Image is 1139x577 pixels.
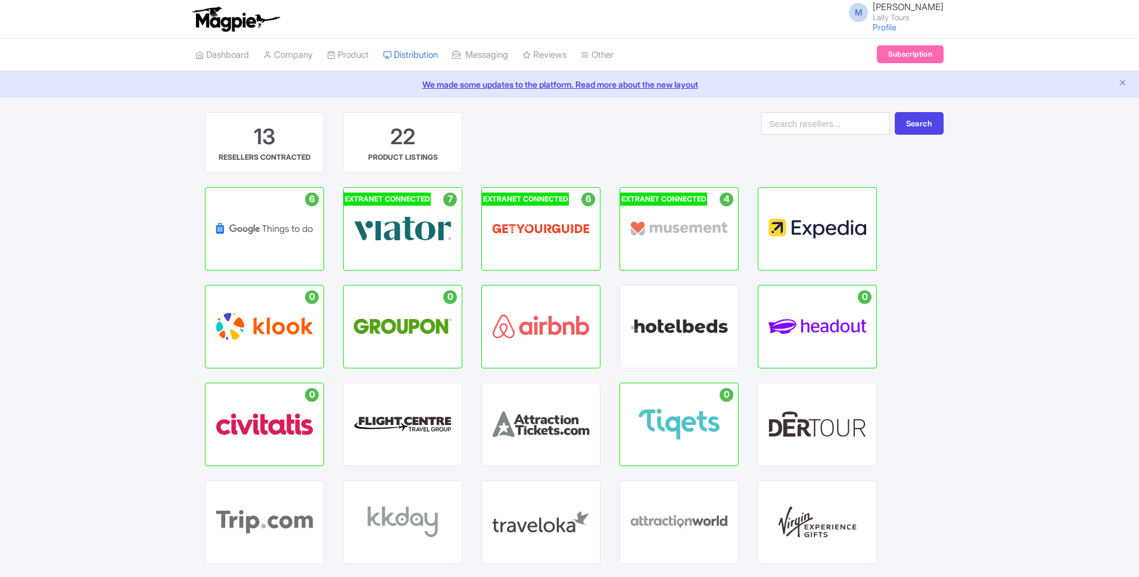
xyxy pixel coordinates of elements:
[195,39,249,72] a: Dashboard
[205,383,324,466] a: 0
[522,39,567,72] a: Reviews
[842,2,944,21] a: M [PERSON_NAME] Lally Tours
[263,39,313,72] a: Company
[383,39,438,72] a: Distribution
[581,39,614,72] a: Other
[205,187,324,271] a: 6
[7,78,1132,91] a: We made some updates to the platform. Read more about the new layout
[205,285,324,368] a: 0
[205,112,324,173] a: 13 RESELLERS CONTRACTED
[481,187,600,271] a: EXTRANET CONNECTED 6
[343,112,462,173] a: 22 PRODUCT LISTINGS
[895,112,944,135] button: Search
[327,39,369,72] a: Product
[873,22,897,32] a: Profile
[877,45,944,63] a: Subscription
[343,285,462,368] a: 0
[620,187,739,271] a: EXTRANET CONNECTED 4
[343,187,462,271] a: EXTRANET CONNECTED 7
[390,122,415,152] div: 22
[873,1,944,13] span: [PERSON_NAME]
[452,39,508,72] a: Messaging
[254,122,275,152] div: 13
[761,112,890,135] input: Search resellers...
[219,152,310,163] div: RESELLERS CONTRACTED
[849,3,868,22] span: M
[1118,77,1127,91] button: Close announcement
[189,6,282,32] img: logo-ab69f6fb50320c5b225c76a69d11143b.png
[873,14,944,21] small: Lally Tours
[758,285,877,368] a: 0
[620,383,739,466] a: 0
[368,152,438,163] div: PRODUCT LISTINGS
